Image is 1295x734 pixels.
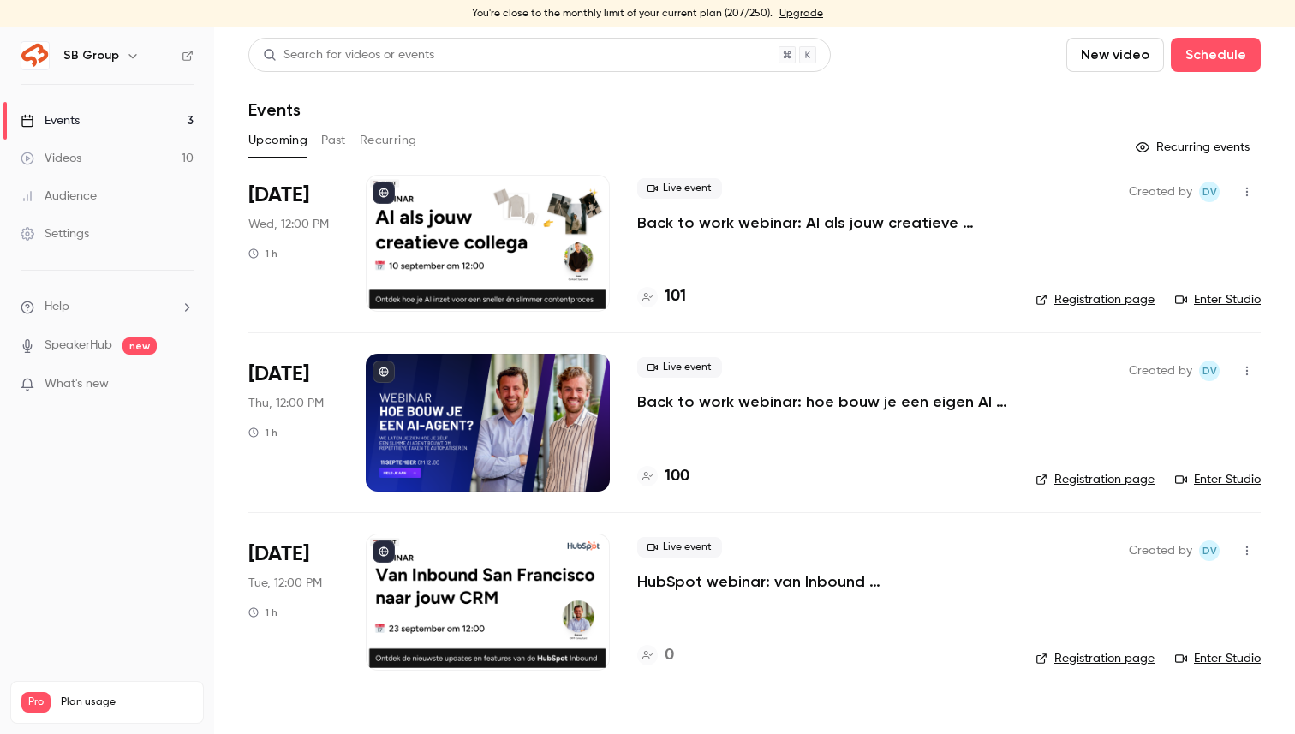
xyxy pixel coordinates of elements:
[1035,650,1155,667] a: Registration page
[122,337,157,355] span: new
[45,337,112,355] a: SpeakerHub
[1175,471,1261,488] a: Enter Studio
[248,247,277,260] div: 1 h
[248,395,324,412] span: Thu, 12:00 PM
[1199,182,1220,202] span: Dante van der heijden
[1171,38,1261,72] button: Schedule
[665,465,689,488] h4: 100
[248,182,309,209] span: [DATE]
[1128,134,1261,161] button: Recurring events
[1066,38,1164,72] button: New video
[248,216,329,233] span: Wed, 12:00 PM
[665,644,674,667] h4: 0
[1035,291,1155,308] a: Registration page
[1129,540,1192,561] span: Created by
[61,695,193,709] span: Plan usage
[21,150,81,167] div: Videos
[637,391,1008,412] a: Back to work webinar: hoe bouw je een eigen AI agent?
[248,175,338,312] div: Sep 10 Wed, 12:00 PM (Europe/Amsterdam)
[637,644,674,667] a: 0
[248,127,307,154] button: Upcoming
[63,47,119,64] h6: SB Group
[248,540,309,568] span: [DATE]
[665,285,686,308] h4: 101
[248,606,277,619] div: 1 h
[637,537,722,558] span: Live event
[1202,540,1217,561] span: Dv
[21,42,49,69] img: SB Group
[1175,291,1261,308] a: Enter Studio
[21,188,97,205] div: Audience
[637,212,1008,233] a: Back to work webinar: AI als jouw creatieve collega
[1035,471,1155,488] a: Registration page
[637,571,1008,592] a: HubSpot webinar: van Inbound [GEOGRAPHIC_DATA][PERSON_NAME] jouw CRM
[21,692,51,713] span: Pro
[248,354,338,491] div: Sep 11 Thu, 12:00 PM (Europe/Amsterdam)
[637,285,686,308] a: 101
[637,465,689,488] a: 100
[248,99,301,120] h1: Events
[248,426,277,439] div: 1 h
[637,178,722,199] span: Live event
[173,377,194,392] iframe: Noticeable Trigger
[1129,361,1192,381] span: Created by
[21,112,80,129] div: Events
[21,298,194,316] li: help-dropdown-opener
[779,7,823,21] a: Upgrade
[45,298,69,316] span: Help
[1199,540,1220,561] span: Dante van der heijden
[263,46,434,64] div: Search for videos or events
[248,534,338,671] div: Sep 23 Tue, 12:00 PM (Europe/Amsterdam)
[45,375,109,393] span: What's new
[1202,361,1217,381] span: Dv
[248,361,309,388] span: [DATE]
[1199,361,1220,381] span: Dante van der heijden
[21,225,89,242] div: Settings
[1202,182,1217,202] span: Dv
[321,127,346,154] button: Past
[637,357,722,378] span: Live event
[1129,182,1192,202] span: Created by
[1175,650,1261,667] a: Enter Studio
[360,127,417,154] button: Recurring
[248,575,322,592] span: Tue, 12:00 PM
